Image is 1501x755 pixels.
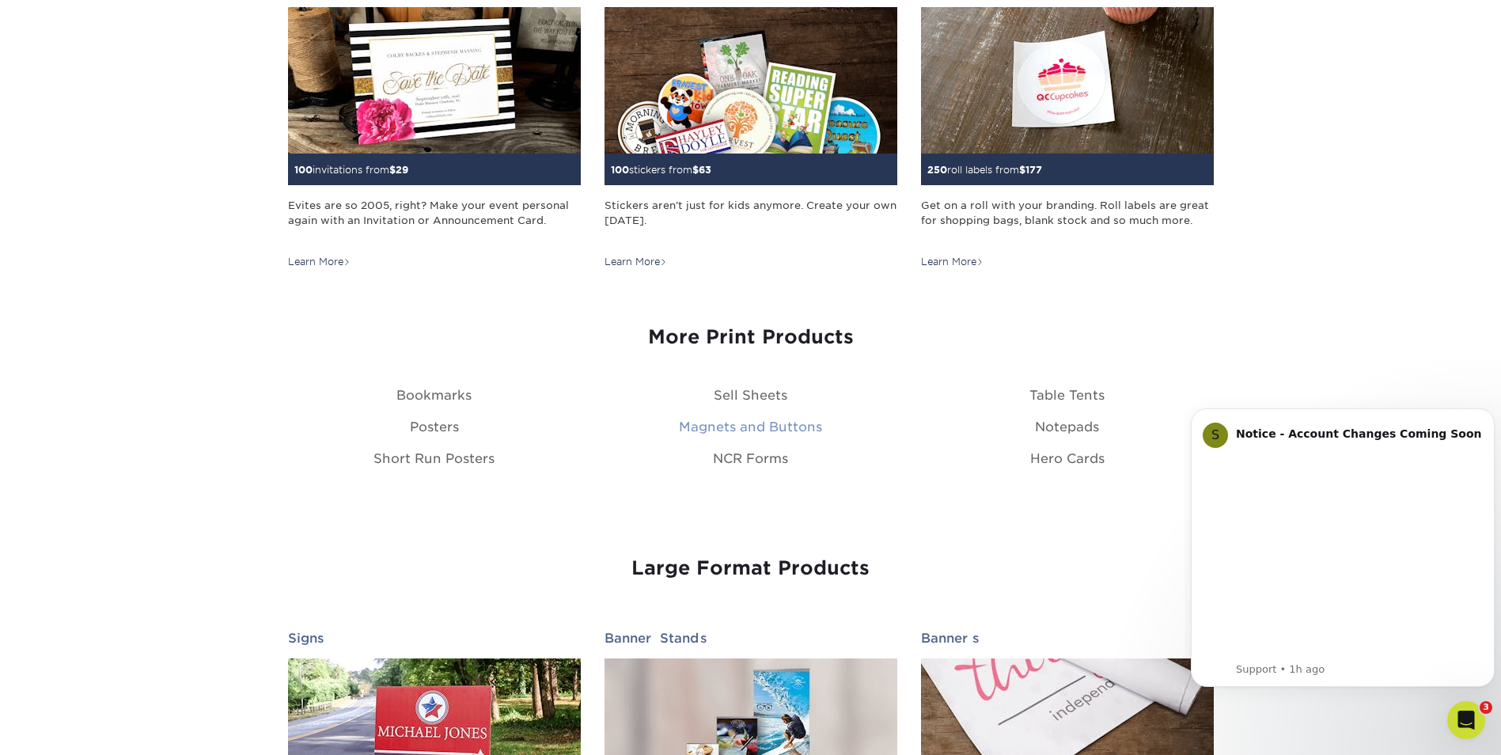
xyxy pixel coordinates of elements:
span: 250 [927,164,947,176]
h2: Banners [921,631,1214,646]
div: Stickers aren't just for kids anymore. Create your own [DATE]. [605,198,897,244]
div: Learn More [288,255,351,269]
span: 63 [699,164,711,176]
a: Posters [410,419,459,434]
h3: Large Format Products [288,557,1214,580]
img: Stickers [605,7,897,154]
a: Table Tents [1029,388,1105,403]
span: 100 [294,164,313,176]
img: Invitations and Announcements [288,7,581,154]
span: $ [389,164,396,176]
small: invitations from [294,164,408,176]
div: Evites are so 2005, right? Make your event personal again with an Invitation or Announcement Card. [288,198,581,244]
small: stickers from [611,164,711,176]
span: 3 [1480,701,1492,714]
a: Notepads [1035,419,1099,434]
a: Hero Cards [1030,451,1105,466]
span: 29 [396,164,408,176]
div: Learn More [605,255,667,269]
iframe: Intercom notifications message [1185,385,1501,712]
span: 177 [1025,164,1042,176]
img: Roll Labels [921,7,1214,154]
div: Get on a roll with your branding. Roll labels are great for shopping bags, blank stock and so muc... [921,198,1214,244]
span: $ [1019,164,1025,176]
h2: Signs [288,631,581,646]
div: Learn More [921,255,984,269]
small: roll labels from [927,164,1042,176]
span: $ [692,164,699,176]
a: NCR Forms [713,451,788,466]
a: Bookmarks [396,388,472,403]
h2: Banner Stands [605,631,897,646]
h3: More Print Products [288,326,1214,349]
a: Sell Sheets [714,388,787,403]
iframe: Google Customer Reviews [4,707,135,749]
iframe: Intercom live chat [1447,701,1485,739]
a: Magnets and Buttons [679,419,822,434]
span: 100 [611,164,629,176]
a: Short Run Posters [373,451,495,466]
